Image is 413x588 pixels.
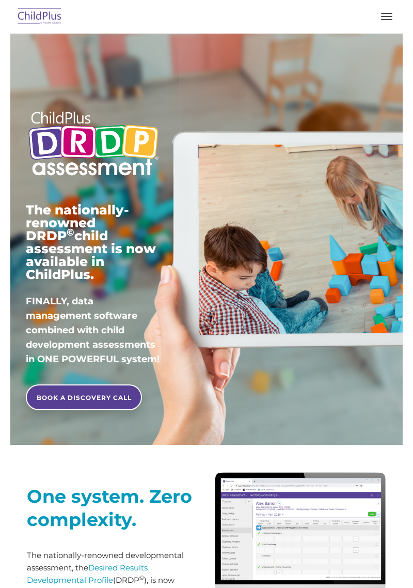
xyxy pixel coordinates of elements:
span: The nationally-renowned DRDP child assessment is now available in ChildPlus. [26,202,156,282]
span: FINALLY, data management software combined with child development assessments in ONE POWERFUL sys... [26,296,160,365]
strong: One system. Zero complexity. [27,485,192,531]
img: Copyright - DRDP Logo Light [26,103,161,185]
sup: © [67,226,74,238]
a: Desired Results Developmental Profile [27,563,148,585]
img: ChildPlus by Procare Solutions [15,5,64,29]
sup: © [139,574,144,581]
a: BOOK A DISCOVERY CALL [26,384,142,410]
